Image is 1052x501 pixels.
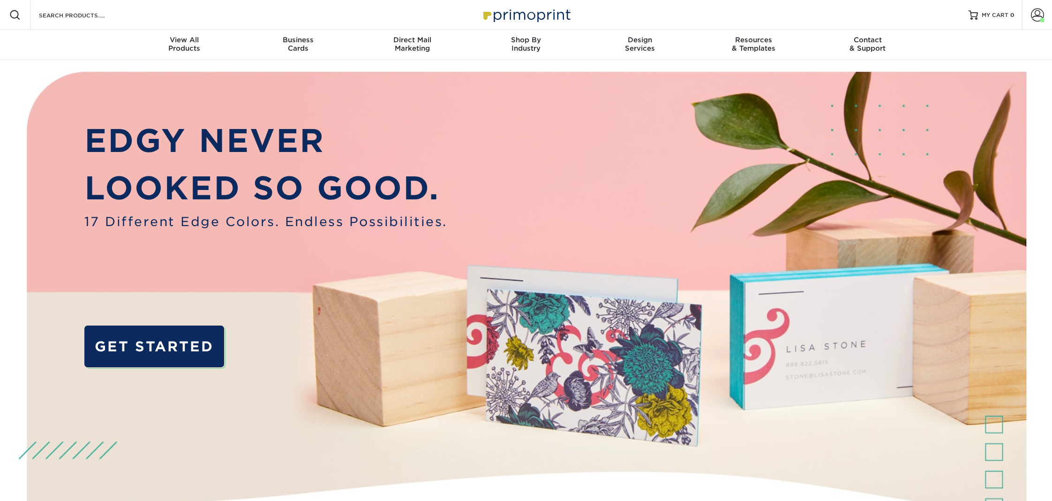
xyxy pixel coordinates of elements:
[469,30,583,60] a: Shop ByIndustry
[697,36,811,53] div: & Templates
[38,9,129,21] input: SEARCH PRODUCTS.....
[1010,12,1014,18] span: 0
[84,212,447,231] span: 17 Different Edge Colors. Endless Possibilities.
[811,30,924,60] a: Contact& Support
[479,5,573,25] img: Primoprint
[697,30,811,60] a: Resources& Templates
[811,36,924,53] div: & Support
[583,36,697,53] div: Services
[128,30,241,60] a: View AllProducts
[469,36,583,44] span: Shop By
[241,36,355,44] span: Business
[84,117,447,165] p: EDGY NEVER
[355,36,469,53] div: Marketing
[84,165,447,212] p: LOOKED SO GOOD.
[241,36,355,53] div: Cards
[128,36,241,53] div: Products
[355,36,469,44] span: Direct Mail
[982,11,1008,19] span: MY CART
[583,30,697,60] a: DesignServices
[355,30,469,60] a: Direct MailMarketing
[84,326,225,367] a: GET STARTED
[583,36,697,44] span: Design
[697,36,811,44] span: Resources
[241,30,355,60] a: BusinessCards
[811,36,924,44] span: Contact
[469,36,583,53] div: Industry
[128,36,241,44] span: View All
